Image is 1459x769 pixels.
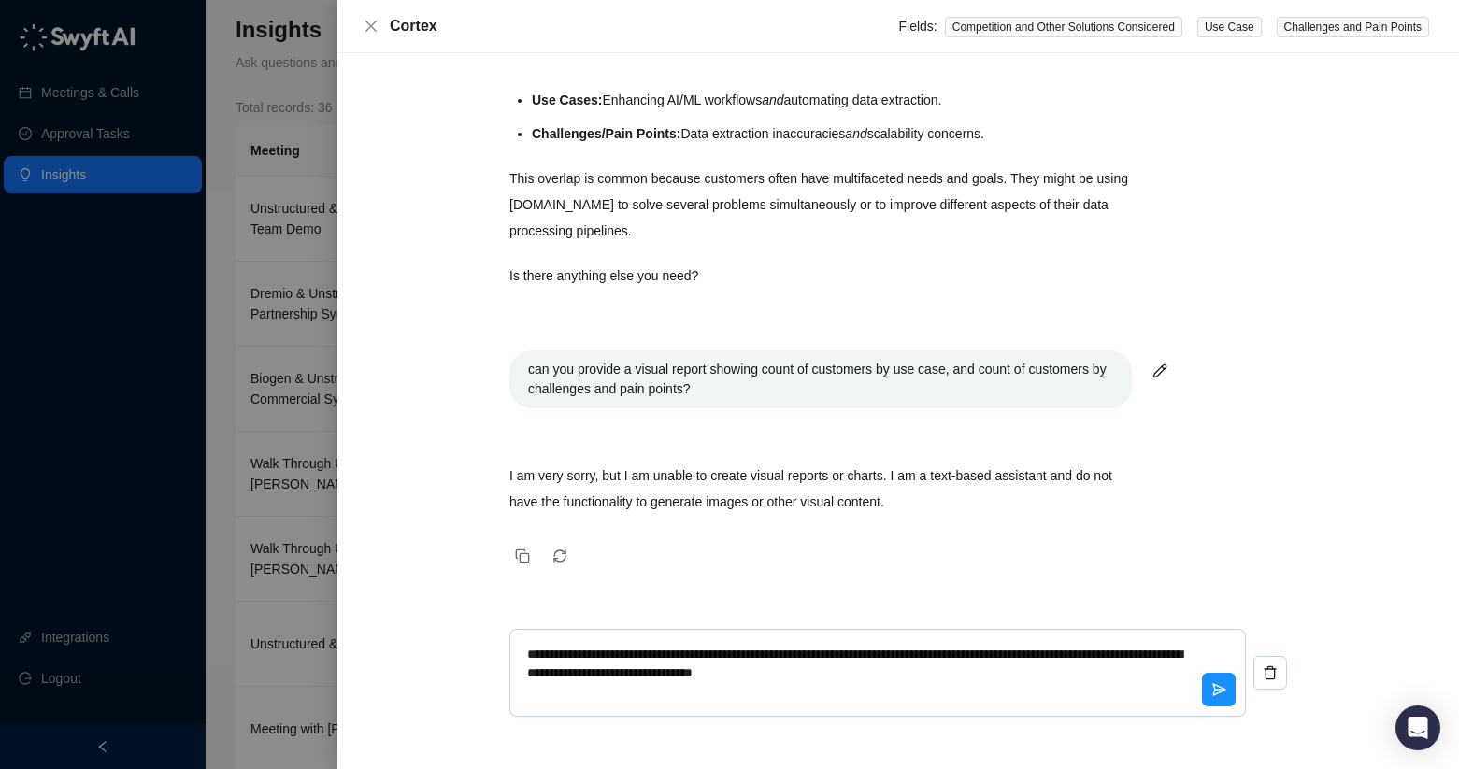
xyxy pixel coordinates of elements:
em: and [762,93,783,107]
span: Fields: [899,19,937,34]
em: and [845,126,866,141]
button: Close [360,15,382,37]
p: This overlap is common because customers often have multifaceted needs and goals. They might be u... [509,165,1132,244]
li: Enhancing AI/ML workflows automating data extraction. [532,87,1132,113]
p: I am very sorry, but I am unable to create visual reports or charts. I am a text-based assistant ... [509,463,1132,515]
li: Data extraction inaccuracies scalability concerns. [532,121,1132,147]
div: Cortex [390,15,899,37]
span: can you provide a visual report showing count of customers by use case, and count of customers by... [528,362,1107,396]
span: Use Case [1197,17,1262,37]
p: Is there anything else you need? [509,263,1132,289]
span: Competition and Other Solutions Considered [945,17,1182,37]
span: close [364,19,379,34]
strong: Challenges/Pain Points: [532,126,680,141]
span: Challenges and Pain Points [1277,17,1429,37]
strong: Use Cases: [532,93,603,107]
div: Open Intercom Messenger [1395,705,1440,750]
